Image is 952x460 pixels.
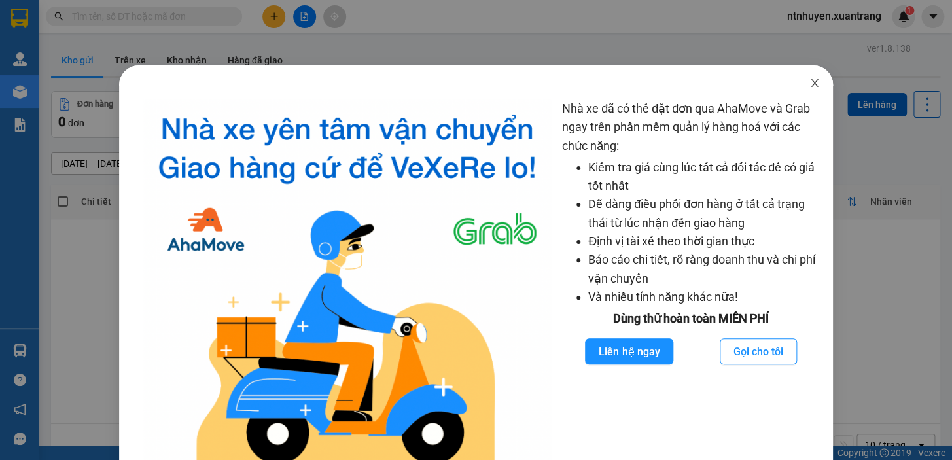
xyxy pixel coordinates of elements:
span: close [809,78,820,88]
li: Định vị tài xế theo thời gian thực [588,232,820,251]
button: Liên hệ ngay [585,338,673,364]
div: Dùng thử hoàn toàn MIỄN PHÍ [562,310,820,328]
button: Gọi cho tôi [720,338,797,364]
button: Close [796,65,833,102]
span: Gọi cho tôi [733,344,783,360]
li: Và nhiều tính năng khác nữa! [588,288,820,306]
li: Dễ dàng điều phối đơn hàng ở tất cả trạng thái từ lúc nhận đến giao hàng [588,195,820,232]
li: Kiểm tra giá cùng lúc tất cả đối tác để có giá tốt nhất [588,158,820,196]
li: Báo cáo chi tiết, rõ ràng doanh thu và chi phí vận chuyển [588,251,820,288]
span: Liên hệ ngay [599,344,660,360]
